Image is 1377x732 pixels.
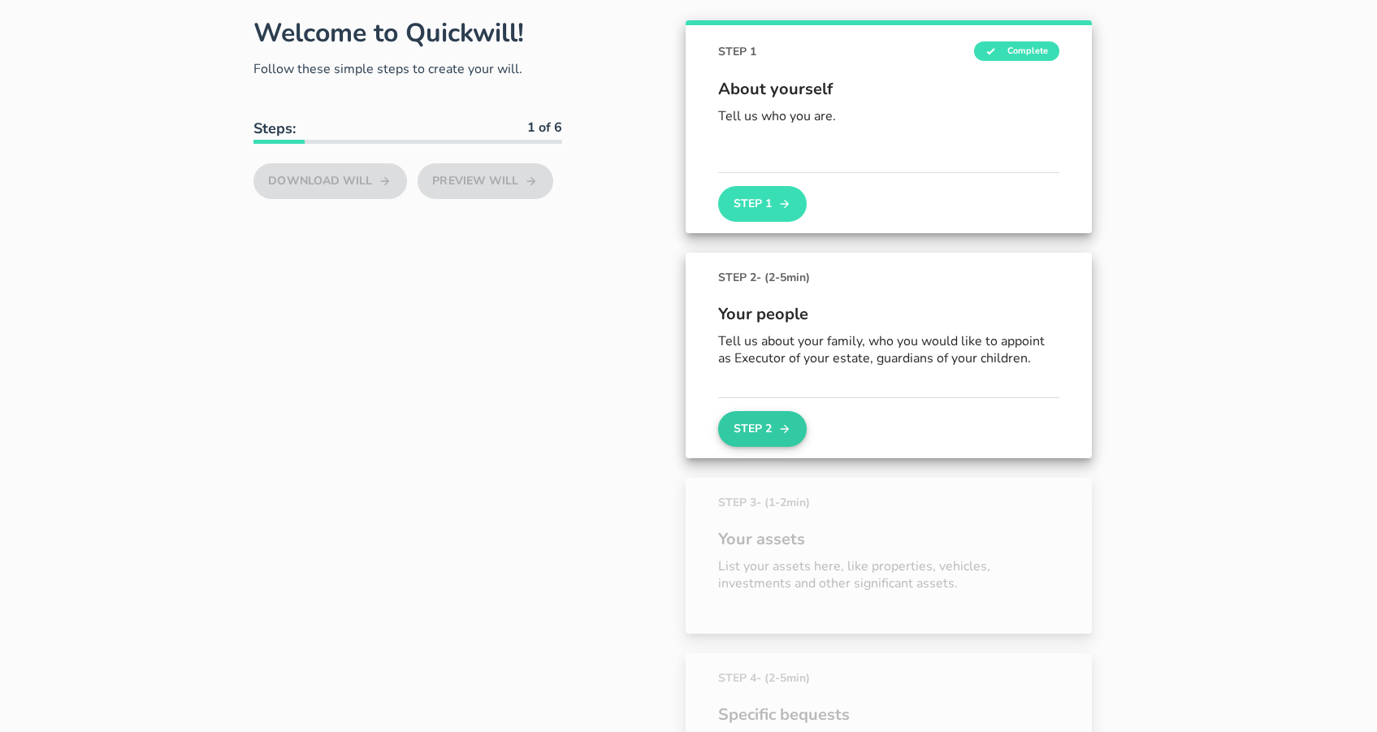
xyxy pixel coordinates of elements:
[718,527,1059,552] span: Your assets
[756,670,810,686] span: - (2-5min)
[253,119,296,138] b: Steps:
[756,270,810,285] span: - (2-5min)
[718,333,1059,367] p: Tell us about your family, who you would like to appoint as Executor of your estate, guardians of...
[718,703,1059,727] span: Specific bequests
[718,669,810,687] span: STEP 4
[756,495,810,510] span: - (1-2min)
[253,163,407,199] button: Download Will
[253,15,524,50] h1: Welcome to Quickwill!
[718,302,1059,327] span: Your people
[718,186,806,222] button: Step 1
[418,163,553,199] button: Preview Will
[974,41,1059,61] span: Complete
[718,494,810,511] span: STEP 3
[718,411,806,447] button: Step 2
[718,43,756,60] span: STEP 1
[253,59,562,79] p: Follow these simple steps to create your will.
[718,77,1059,102] span: About yourself
[718,558,1059,592] p: List your assets here, like properties, vehicles, investments and other significant assets.
[718,108,1059,125] p: Tell us who you are.
[718,269,810,286] span: STEP 2
[527,119,562,136] b: 1 of 6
